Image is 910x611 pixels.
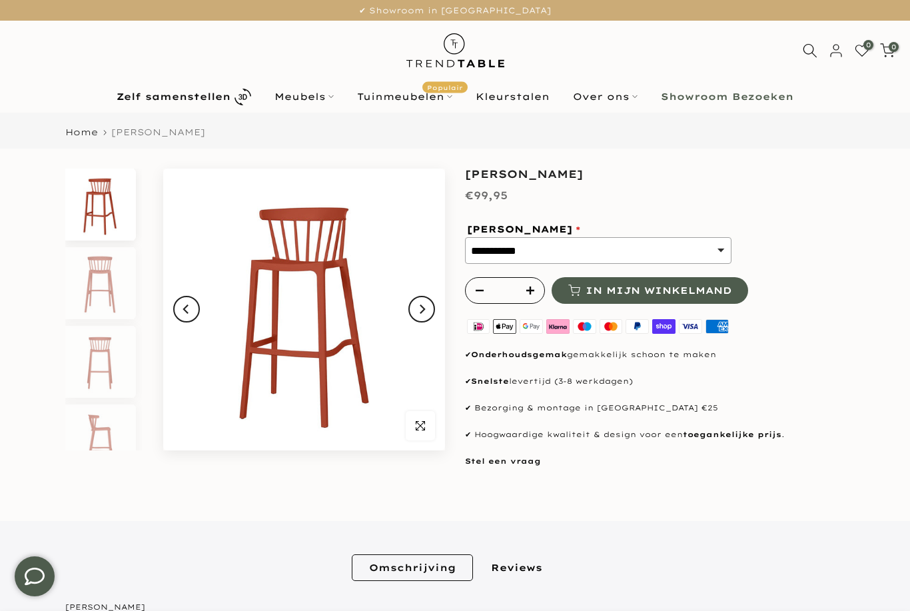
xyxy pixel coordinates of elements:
h1: [PERSON_NAME] [465,169,845,179]
img: trend-table [397,21,514,80]
p: ✔ gemakkelijk schoon te maken [465,348,845,362]
img: master [598,317,624,335]
a: Omschrijving [352,554,473,581]
img: google pay [518,317,545,335]
span: Populair [422,82,468,93]
button: Next [408,296,435,322]
a: 0 [880,43,895,58]
a: Reviews [474,554,560,581]
p: ✔ Hoogwaardige kwaliteit & design voor een . [465,428,845,442]
strong: Snelste [471,376,509,386]
iframe: toggle-frame [1,543,68,610]
strong: Onderhoudsgemak [471,350,567,359]
a: Home [65,128,98,137]
p: ✔ Bezorging & montage in [GEOGRAPHIC_DATA] €25 [465,402,845,415]
a: Kleurstalen [464,89,562,105]
div: €99,95 [465,186,508,205]
span: [PERSON_NAME] [467,225,580,234]
img: shopify pay [651,317,678,335]
a: Over ons [562,89,650,105]
img: Barstoel Willem Terra [163,169,445,450]
span: 0 [889,42,899,52]
img: Barstoel Willem Terra [65,169,134,241]
span: 0 [863,40,873,50]
p: ✔ Showroom in [GEOGRAPHIC_DATA] [17,3,893,18]
a: Showroom Bezoeken [650,89,805,105]
a: TuinmeubelenPopulair [346,89,464,105]
a: Zelf samenstellen [105,85,263,109]
span: [PERSON_NAME] [111,127,205,137]
b: Zelf samenstellen [117,92,230,101]
img: visa [678,317,704,335]
img: apple pay [492,317,518,335]
a: Meubels [263,89,346,105]
a: 0 [855,43,869,58]
p: ✔ levertijd (3-8 werkdagen) [465,375,845,388]
img: Barstoel Willem terra zijkant [65,404,134,476]
img: maestro [571,317,598,335]
img: Barstoel Willem terra voorkant [65,326,134,398]
img: ideal [465,317,492,335]
img: american express [703,317,730,335]
img: klarna [544,317,571,335]
b: Showroom Bezoeken [661,92,793,101]
button: Previous [173,296,200,322]
a: Stel een vraag [465,456,541,466]
strong: toegankelijke prijs [683,430,781,439]
img: paypal [624,317,651,335]
img: Barstoel Willem terra achterkant [65,247,134,319]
